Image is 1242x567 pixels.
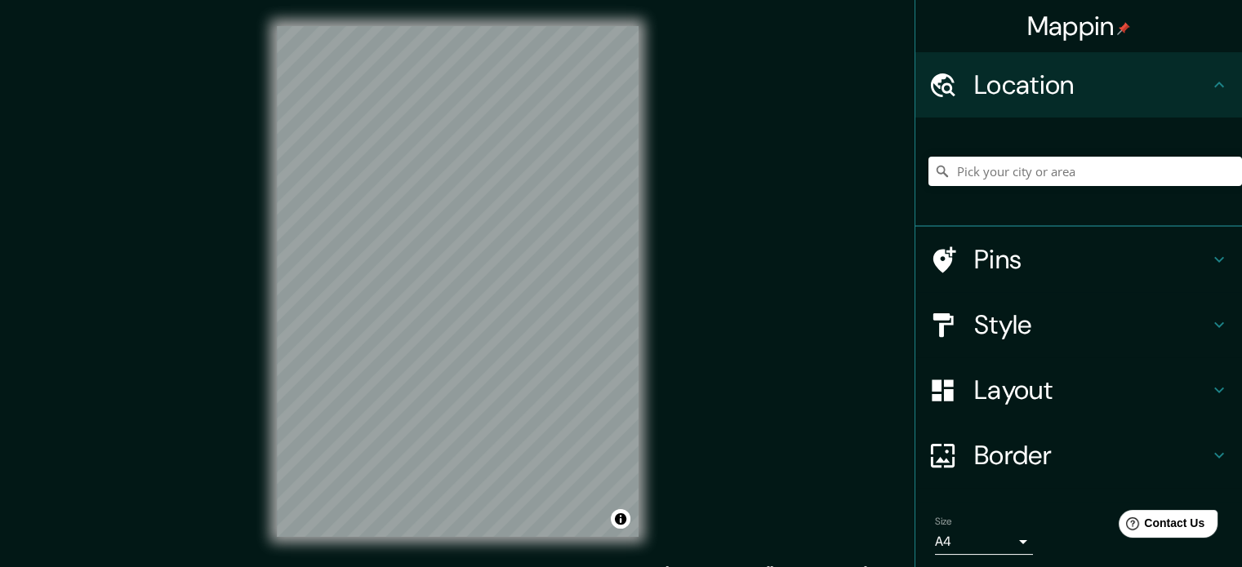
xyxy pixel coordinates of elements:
[915,292,1242,357] div: Style
[974,243,1209,276] h4: Pins
[915,227,1242,292] div: Pins
[935,515,952,529] label: Size
[915,52,1242,117] div: Location
[974,439,1209,472] h4: Border
[915,357,1242,423] div: Layout
[1117,22,1130,35] img: pin-icon.png
[611,509,630,529] button: Toggle attribution
[1097,503,1224,549] iframe: Help widget launcher
[1027,10,1131,42] h4: Mappin
[974,69,1209,101] h4: Location
[974,374,1209,406] h4: Layout
[935,529,1033,555] div: A4
[277,26,639,537] canvas: Map
[974,308,1209,341] h4: Style
[915,423,1242,488] div: Border
[928,157,1242,186] input: Pick your city or area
